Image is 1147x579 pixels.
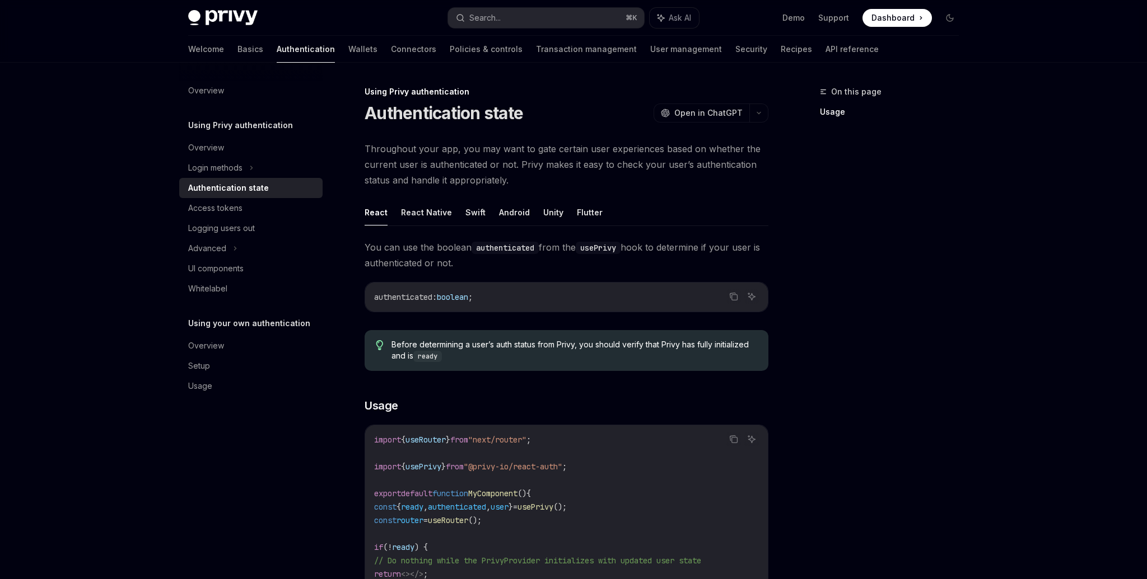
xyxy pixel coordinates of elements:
span: Before determining a user’s auth status from Privy, you should verify that Privy has fully initia... [391,339,757,362]
span: Ask AI [669,12,691,23]
span: On this page [831,85,882,98]
span: const [374,515,397,525]
span: ; [526,435,531,445]
span: } [446,435,450,445]
span: function [432,488,468,498]
button: Ask AI [744,289,759,304]
a: UI components [179,258,323,279]
div: Whitelabel [188,282,227,295]
a: Access tokens [179,198,323,218]
div: UI components [188,262,244,275]
button: Open in ChatGPT [654,103,749,123]
span: Usage [365,398,398,413]
a: Whitelabel [179,279,323,299]
span: from [446,462,464,472]
span: ( [383,542,388,552]
h1: Authentication state [365,103,523,123]
span: authenticated [374,292,432,302]
div: Setup [188,359,210,373]
span: useRouter [428,515,468,525]
img: dark logo [188,10,258,26]
a: Overview [179,336,323,356]
span: = [513,502,517,512]
div: Overview [188,339,224,352]
span: () [517,488,526,498]
a: Transaction management [536,36,637,63]
span: ) { [414,542,428,552]
span: ⌘ K [626,13,637,22]
span: : [432,292,437,302]
a: Basics [237,36,263,63]
a: Recipes [781,36,812,63]
span: import [374,435,401,445]
a: Security [735,36,767,63]
span: (); [468,515,482,525]
a: Support [818,12,849,23]
a: Demo [782,12,805,23]
button: Android [499,199,530,225]
span: default [401,488,432,498]
a: Setup [179,356,323,376]
a: Usage [179,376,323,396]
span: ! [388,542,392,552]
h5: Using Privy authentication [188,119,293,132]
a: Authentication state [179,178,323,198]
div: Overview [188,84,224,97]
div: Search... [469,11,501,25]
div: Overview [188,141,224,154]
button: React [365,199,388,225]
span: { [401,462,405,472]
div: Advanced [188,242,226,255]
span: ; [562,462,567,472]
button: Search...⌘K [448,8,644,28]
span: from [450,435,468,445]
span: ready [392,542,414,552]
span: { [526,488,531,498]
span: ; [468,292,473,302]
a: Dashboard [862,9,932,27]
button: Ask AI [650,8,699,28]
span: router [397,515,423,525]
span: ; [423,569,428,579]
span: usePrivy [517,502,553,512]
div: Usage [188,379,212,393]
a: Wallets [348,36,377,63]
a: Logging users out [179,218,323,238]
a: User management [650,36,722,63]
span: MyComponent [468,488,517,498]
a: Connectors [391,36,436,63]
span: { [397,502,401,512]
span: You can use the boolean from the hook to determine if your user is authenticated or not. [365,239,768,271]
h5: Using your own authentication [188,317,310,330]
span: , [486,502,491,512]
div: Logging users out [188,222,255,235]
a: Overview [179,138,323,158]
div: Authentication state [188,181,269,195]
a: API reference [826,36,879,63]
span: // Do nothing while the PrivyProvider initializes with updated user state [374,556,701,566]
button: Copy the contents from the code block [726,432,741,446]
span: boolean [437,292,468,302]
span: user [491,502,509,512]
a: Welcome [188,36,224,63]
code: usePrivy [576,242,621,254]
span: authenticated [428,502,486,512]
svg: Tip [376,340,384,350]
div: Using Privy authentication [365,86,768,97]
span: Dashboard [871,12,915,23]
code: ready [413,351,442,362]
span: (); [553,502,567,512]
a: Overview [179,81,323,101]
span: return [374,569,401,579]
span: usePrivy [405,462,441,472]
span: useRouter [405,435,446,445]
span: ready [401,502,423,512]
button: Copy the contents from the code block [726,289,741,304]
button: React Native [401,199,452,225]
button: Ask AI [744,432,759,446]
a: Authentication [277,36,335,63]
span: import [374,462,401,472]
a: Policies & controls [450,36,523,63]
button: Unity [543,199,563,225]
code: authenticated [472,242,539,254]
